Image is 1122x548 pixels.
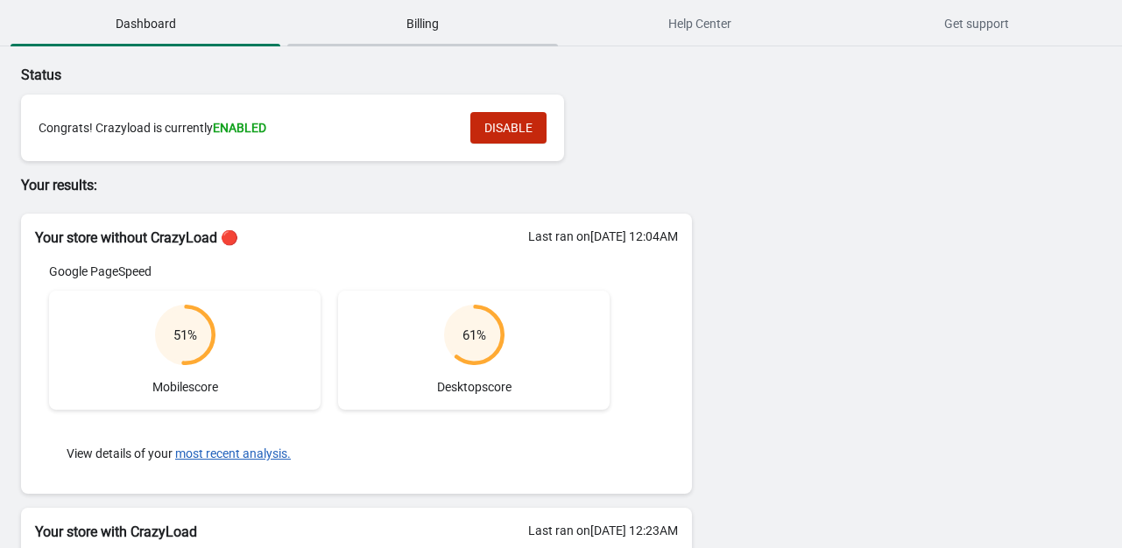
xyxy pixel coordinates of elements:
[21,65,692,86] p: Status
[484,121,533,135] span: DISABLE
[49,263,610,280] div: Google PageSpeed
[35,522,678,543] h2: Your store with CrazyLoad
[462,327,486,344] div: 61 %
[173,327,197,344] div: 51 %
[175,446,291,460] button: most recent analysis.
[21,175,692,196] p: Your results:
[11,8,280,39] span: Dashboard
[35,228,678,249] h2: Your store without CrazyLoad 🔴
[49,291,321,410] div: Mobile score
[49,427,610,480] div: View details of your
[528,228,678,245] div: Last ran on [DATE] 12:04AM
[842,8,1111,39] span: Get support
[470,112,547,144] button: DISABLE
[338,291,610,410] div: Desktop score
[7,1,284,46] button: Dashboard
[39,119,453,137] div: Congrats! Crazyload is currently
[287,8,557,39] span: Billing
[528,522,678,539] div: Last ran on [DATE] 12:23AM
[565,8,835,39] span: Help Center
[213,121,266,135] span: ENABLED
